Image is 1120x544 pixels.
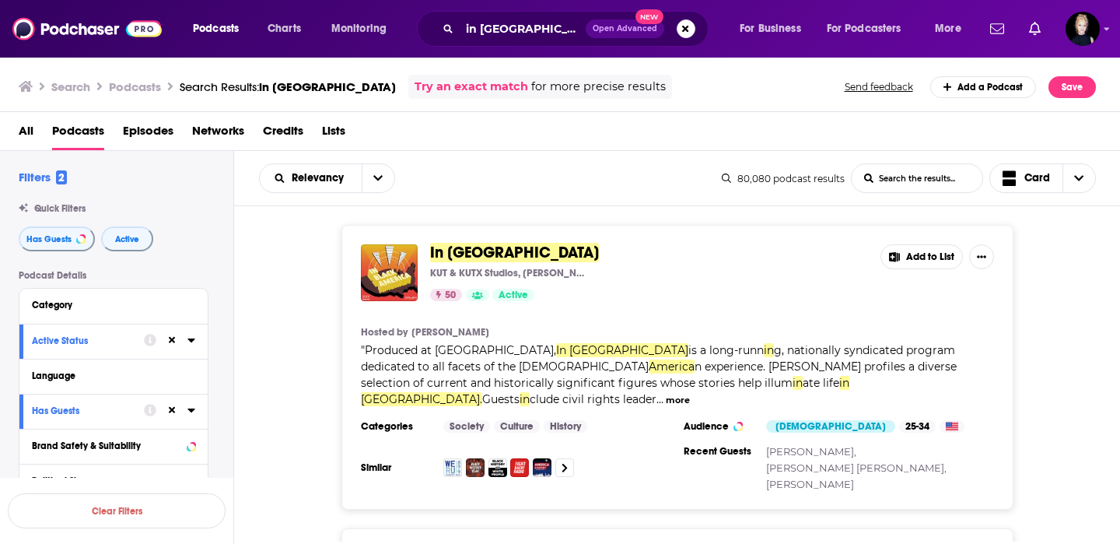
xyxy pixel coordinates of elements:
a: Add a Podcast [930,76,1037,98]
a: Try an exact match [415,78,528,96]
a: Credits [263,118,303,150]
span: clude civil rights leader [530,392,656,406]
span: Political Skew [32,476,91,486]
div: Language [32,370,185,381]
span: 50 [445,288,456,304]
a: In [GEOGRAPHIC_DATA] [430,244,599,261]
a: [PERSON_NAME] [766,478,854,490]
span: " [361,343,957,406]
h3: Podcasts [109,79,161,94]
button: Show profile menu [1066,12,1100,46]
h3: Similar [361,462,431,474]
div: Active Status [32,335,134,346]
button: open menu [362,164,394,192]
h3: Recent Guests [684,445,754,458]
img: Fight Back! Radio [510,458,529,477]
div: Category [32,300,185,311]
span: in [793,376,803,390]
h3: Audience [684,420,754,433]
a: Show notifications dropdown [984,16,1010,42]
span: Relevancy [292,173,349,184]
span: Quick Filters [34,203,86,214]
button: Active Status [32,331,144,350]
button: Send feedback [840,80,918,93]
div: Beta [97,476,114,486]
a: History [544,420,587,433]
img: Black History Year [466,458,485,477]
button: Choose View [989,163,1097,193]
a: Episodes [123,118,173,150]
div: 25-34 [899,420,936,433]
span: America [649,360,695,374]
button: more [666,394,690,407]
h3: Search [51,79,90,94]
span: ... [656,392,663,406]
span: For Podcasters [827,18,901,40]
button: Has Guests [32,401,144,420]
span: Charts [268,18,301,40]
button: Category [32,295,195,314]
img: Podchaser - Follow, Share and Rate Podcasts [12,14,162,44]
span: Active [115,235,139,244]
div: Has Guests [32,405,134,416]
a: [PERSON_NAME], [766,445,856,458]
a: All [19,118,33,150]
span: is a long-runn [688,343,764,357]
img: WERU 89.9 FM Blue Hill, Maine Local News and Public Affairs Archives [443,458,462,477]
span: Guests [482,392,520,406]
a: [PERSON_NAME] [411,326,489,339]
button: open menu [729,16,821,41]
p: Podcast Details [19,270,208,281]
span: ate life [803,376,839,390]
button: Language [32,366,195,385]
img: America: A History [533,458,551,477]
a: Lists [322,118,345,150]
span: Active [499,288,528,304]
button: Brand Safety & Suitability [32,436,195,455]
span: For Business [740,18,801,40]
span: in [GEOGRAPHIC_DATA] [259,79,396,94]
a: Society [443,420,490,433]
button: Active [101,226,153,251]
span: Open Advanced [593,25,657,33]
button: open menu [182,16,259,41]
img: Black History for White People [488,458,507,477]
span: In [GEOGRAPHIC_DATA] [556,343,688,357]
a: Show notifications dropdown [1023,16,1047,42]
a: Networks [192,118,244,150]
span: in [764,343,774,357]
h2: Filters [19,170,67,184]
p: KUT & KUTX Studios, [PERSON_NAME] [430,267,586,279]
img: In Black America [361,244,418,301]
button: Clear Filters [8,493,226,528]
button: open menu [320,16,407,41]
button: open menu [260,173,362,184]
a: 50 [430,289,462,301]
img: User Profile [1066,12,1100,46]
div: [DEMOGRAPHIC_DATA] [766,420,895,433]
div: Brand Safety & Suitability [32,440,182,451]
span: in [520,392,530,406]
span: Logged in as Passell [1066,12,1100,46]
a: Culture [494,420,540,433]
div: Search Results: [180,79,396,94]
button: open menu [817,16,924,41]
button: open menu [924,16,981,41]
a: [PERSON_NAME] [PERSON_NAME], [766,462,947,474]
span: Has Guests [26,235,72,244]
span: More [935,18,961,40]
button: Add to List [880,244,963,269]
h3: Categories [361,420,431,433]
input: Search podcasts, credits, & more... [460,16,586,41]
a: Search Results:in [GEOGRAPHIC_DATA] [180,79,396,94]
